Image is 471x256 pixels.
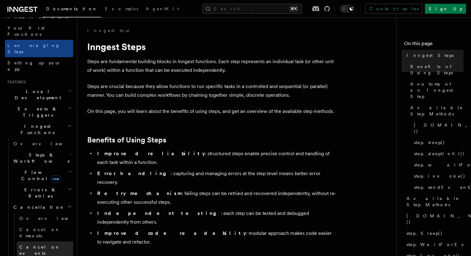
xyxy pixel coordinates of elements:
span: Errors & Retries [11,187,68,199]
kbd: ⌘K [289,6,298,12]
strong: Error handling [97,170,171,176]
span: Setting up your app [7,60,61,72]
span: Overview [13,141,78,146]
span: Events & Triggers [5,106,68,118]
li: : structured steps enable precise control and handling of each task within a function. [95,149,336,167]
button: Toggle dark mode [340,5,355,12]
a: AgentKit [142,2,183,17]
span: Cancel on timeouts [19,227,60,238]
a: step.Sleep() [404,228,464,239]
span: Your first Functions [7,26,45,37]
span: AgentKit [146,6,179,11]
a: Examples [101,2,142,17]
span: Cancellation [11,204,65,210]
a: Inngest tour [87,27,131,34]
p: On this page, you will learn about the benefits of using steps, and get an overview of the availa... [87,107,336,116]
button: Search...⌘K [202,4,302,14]
a: Sign Up [425,4,466,14]
button: Events & Triggers [5,103,73,121]
a: Benefits of Using Steps [408,61,464,78]
a: Leveraging Steps [5,40,73,57]
strong: Retry mechanism [97,190,182,196]
span: Overview [19,216,83,221]
li: : modular approach makes code easier to navigate and refactor. [95,229,336,246]
a: step.invoke() [412,170,464,182]
strong: Improved code readability [97,230,246,236]
button: Cancellation [11,202,73,213]
span: Examples [105,6,138,11]
h4: On this page [404,40,464,50]
p: Steps are crucial because they allow functions to run specific tasks in a controlled and sequenti... [87,82,336,100]
span: Cancel on events [19,244,60,256]
strong: Independent testing [97,210,221,216]
p: Steps are fundamental building blocks in Inngest functions. Each step represents an individual ta... [87,57,336,75]
button: Inngest Functions [5,121,73,138]
a: Anatomy of an Inngest Step [408,78,464,102]
a: Contact sales [365,4,422,14]
a: [DOMAIN_NAME]() [404,210,464,228]
a: Available Step Methods [408,102,464,119]
span: Features [5,80,26,85]
a: Available Step Methods [404,193,464,210]
span: step.invoke() [414,173,465,179]
span: Inngest Steps [407,52,454,58]
span: Steps & Workflows [11,152,69,164]
span: Flow Control [11,169,69,182]
span: Documentation [46,6,98,11]
li: : each step can be tested and debugged independently from others. [95,209,336,226]
a: step.WaitForEvent() [404,239,464,250]
span: step.sleepUntil() [414,151,465,157]
a: [DOMAIN_NAME]() [412,119,464,137]
h1: Inngest Steps [87,41,336,52]
span: Inngest Functions [5,123,67,136]
a: Your first Functions [5,22,73,40]
button: Errors & Retries [11,184,73,202]
a: Cancel on timeouts [17,224,73,241]
a: step.waitForEvent() [412,159,464,170]
span: Leveraging Steps [7,43,60,54]
a: Benefits of Using Steps [87,136,166,144]
a: Setting up your app [5,57,73,75]
a: Documentation [42,2,101,17]
li: : failing steps can be retried and recovered independently, without re-executing other successful... [95,189,336,207]
span: Available Step Methods [407,195,464,208]
span: Benefits of Using Steps [410,63,464,76]
span: Local Development [5,88,68,101]
li: : capturing and managing errors at the step level means better error recovery. [95,169,336,187]
span: new [50,175,61,182]
a: Overview [17,213,73,224]
strong: Improved reliability [97,151,205,156]
a: step.sleep() [412,137,464,148]
span: step.sleep() [414,139,445,146]
a: step.sendEvent() [412,182,464,193]
a: Inngest Steps [404,50,464,61]
button: Local Development [5,86,73,103]
span: Available Step Methods [410,105,464,117]
span: Anatomy of an Inngest Step [410,81,464,100]
a: Overview [11,138,73,149]
span: step.Sleep() [407,230,443,236]
button: Flow Controlnew [11,167,73,184]
a: step.sleepUntil() [412,148,464,159]
button: Steps & Workflows [11,149,73,167]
